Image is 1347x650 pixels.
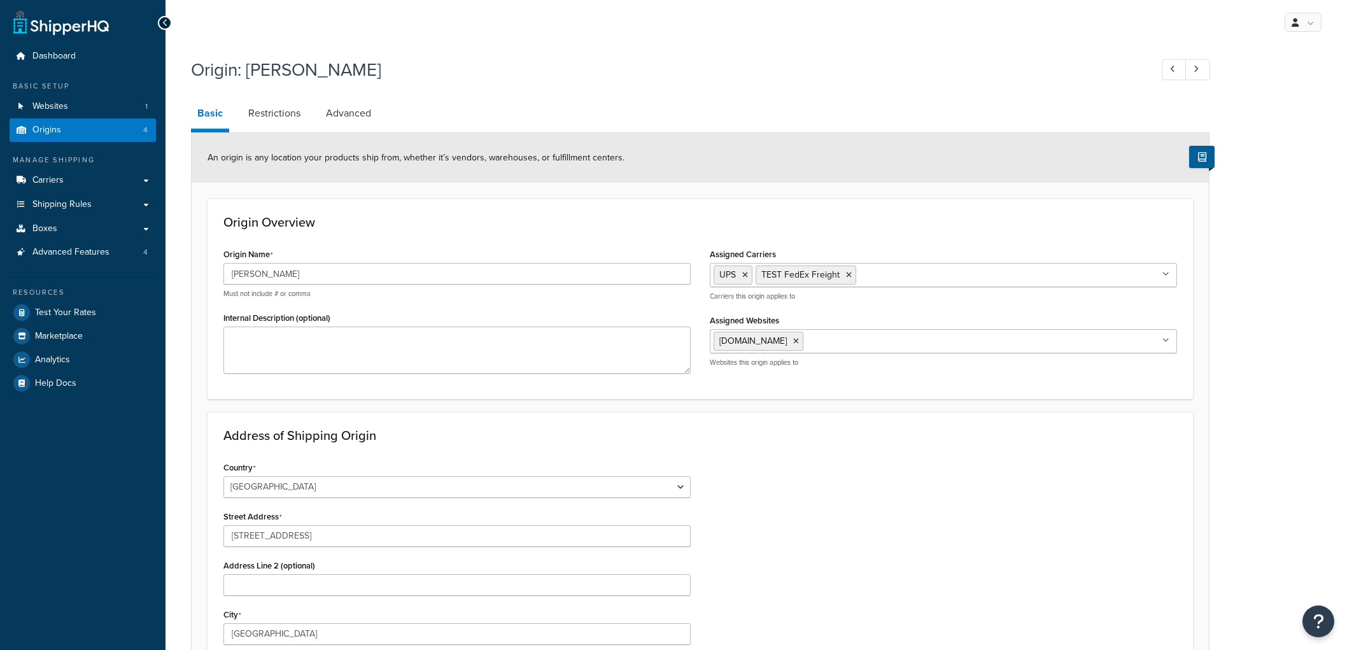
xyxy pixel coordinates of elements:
label: Street Address [223,512,282,522]
a: Carriers [10,169,156,192]
span: Websites [32,101,68,112]
a: Shipping Rules [10,193,156,216]
li: Origins [10,118,156,142]
li: Advanced Features [10,241,156,264]
a: Previous Record [1162,59,1187,80]
li: Websites [10,95,156,118]
a: Boxes [10,217,156,241]
span: UPS [719,268,736,281]
span: [DOMAIN_NAME] [719,334,787,348]
p: Websites this origin applies to [710,358,1177,367]
div: Basic Setup [10,81,156,92]
button: Open Resource Center [1302,605,1334,637]
p: Must not include # or comma [223,289,691,299]
a: Restrictions [242,98,307,129]
a: Help Docs [10,372,156,395]
span: Carriers [32,175,64,186]
span: Origins [32,125,61,136]
span: Test Your Rates [35,307,96,318]
span: TEST FedEx Freight [761,268,840,281]
label: Origin Name [223,250,273,260]
p: Carriers this origin applies to [710,292,1177,301]
span: An origin is any location your products ship from, whether it’s vendors, warehouses, or fulfillme... [208,151,624,164]
label: Country [223,463,256,473]
div: Resources [10,287,156,298]
span: Analytics [35,355,70,365]
span: Shipping Rules [32,199,92,210]
span: Marketplace [35,331,83,342]
label: Assigned Websites [710,316,779,325]
span: Advanced Features [32,247,109,258]
a: Advanced Features4 [10,241,156,264]
h3: Address of Shipping Origin [223,428,1177,442]
label: Address Line 2 (optional) [223,561,315,570]
a: Origins4 [10,118,156,142]
span: 4 [143,247,148,258]
span: Help Docs [35,378,76,389]
h1: Origin: [PERSON_NAME] [191,57,1138,82]
h3: Origin Overview [223,215,1177,229]
a: Basic [191,98,229,132]
a: Websites1 [10,95,156,118]
label: City [223,610,241,620]
a: Marketplace [10,325,156,348]
button: Show Help Docs [1189,146,1215,168]
span: Boxes [32,223,57,234]
span: 1 [145,101,148,112]
a: Advanced [320,98,377,129]
a: Next Record [1185,59,1210,80]
a: Test Your Rates [10,301,156,324]
a: Analytics [10,348,156,371]
a: Dashboard [10,45,156,68]
label: Assigned Carriers [710,250,776,259]
label: Internal Description (optional) [223,313,330,323]
span: Dashboard [32,51,76,62]
div: Manage Shipping [10,155,156,166]
span: 4 [143,125,148,136]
